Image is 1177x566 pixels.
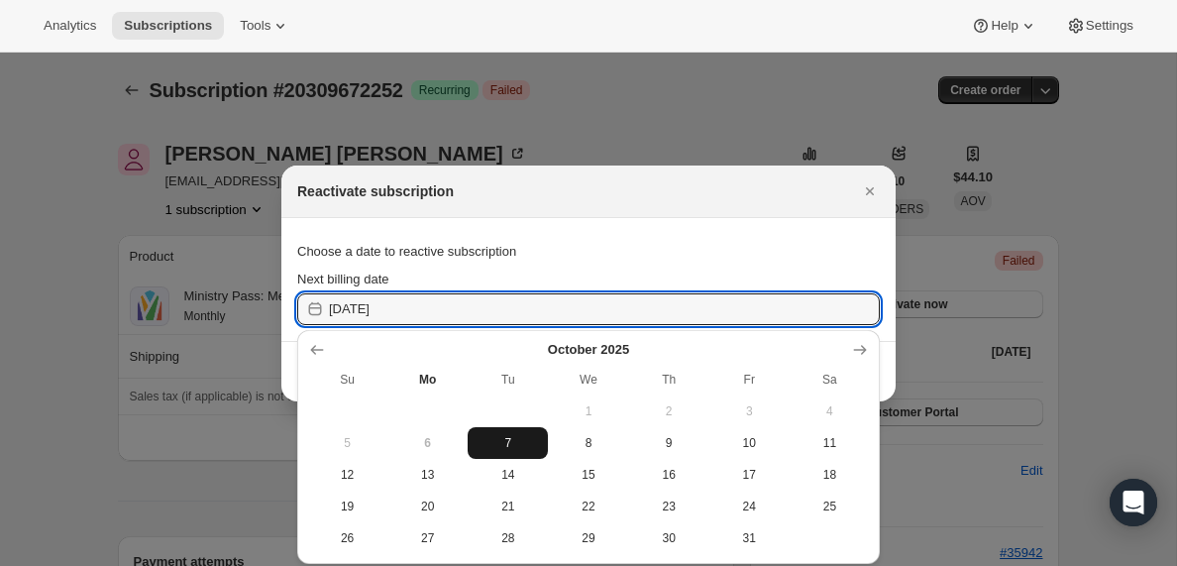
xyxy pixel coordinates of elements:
th: Wednesday [548,364,628,396]
span: 2 [637,403,701,419]
span: 6 [395,435,460,451]
span: 19 [315,499,379,514]
span: 16 [637,467,701,483]
button: Friday October 10 2025 [709,427,790,459]
span: 31 [717,530,782,546]
button: Sunday October 12 2025 [307,459,387,491]
button: Thursday October 9 2025 [629,427,709,459]
button: Today Monday October 6 2025 [387,427,468,459]
span: 27 [395,530,460,546]
span: 10 [717,435,782,451]
span: 8 [556,435,620,451]
button: Help [959,12,1049,40]
button: Friday October 17 2025 [709,459,790,491]
div: Choose a date to reactive subscription [297,234,880,270]
span: 23 [637,499,701,514]
span: 30 [637,530,701,546]
button: Monday October 27 2025 [387,522,468,554]
button: Subscriptions [112,12,224,40]
th: Tuesday [468,364,548,396]
span: 21 [476,499,540,514]
span: Analytics [44,18,96,34]
button: Show previous month, September 2025 [303,336,331,364]
span: Sa [798,372,862,388]
span: 18 [798,467,862,483]
span: Th [637,372,701,388]
button: Thursday October 2 2025 [629,396,709,427]
span: 17 [717,467,782,483]
span: 5 [315,435,379,451]
span: Next billing date [297,272,389,286]
span: 11 [798,435,862,451]
span: Su [315,372,379,388]
div: Open Intercom Messenger [1110,479,1157,526]
button: Monday October 13 2025 [387,459,468,491]
button: Wednesday October 8 2025 [548,427,628,459]
button: Saturday October 18 2025 [790,459,870,491]
span: 22 [556,499,620,514]
button: Saturday October 4 2025 [790,396,870,427]
span: 4 [798,403,862,419]
span: 15 [556,467,620,483]
button: Wednesday October 22 2025 [548,491,628,522]
th: Monday [387,364,468,396]
button: Thursday October 16 2025 [629,459,709,491]
button: Thursday October 23 2025 [629,491,709,522]
button: Analytics [32,12,108,40]
button: Wednesday October 1 2025 [548,396,628,427]
button: Saturday October 25 2025 [790,491,870,522]
h2: Reactivate subscription [297,181,454,201]
span: Fr [717,372,782,388]
span: 13 [395,467,460,483]
span: 25 [798,499,862,514]
button: Tuesday October 14 2025 [468,459,548,491]
button: Friday October 3 2025 [709,396,790,427]
th: Thursday [629,364,709,396]
button: Sunday October 26 2025 [307,522,387,554]
button: Monday October 20 2025 [387,491,468,522]
button: Friday October 31 2025 [709,522,790,554]
span: 9 [637,435,701,451]
span: Subscriptions [124,18,212,34]
span: 7 [476,435,540,451]
span: Mo [395,372,460,388]
span: 12 [315,467,379,483]
button: Friday October 24 2025 [709,491,790,522]
span: Tu [476,372,540,388]
button: Saturday October 11 2025 [790,427,870,459]
button: Wednesday October 15 2025 [548,459,628,491]
span: Settings [1086,18,1133,34]
th: Friday [709,364,790,396]
button: Sunday October 19 2025 [307,491,387,522]
span: We [556,372,620,388]
button: Tuesday October 21 2025 [468,491,548,522]
span: Help [991,18,1017,34]
button: Tools [228,12,302,40]
button: Thursday October 30 2025 [629,522,709,554]
button: Sunday October 5 2025 [307,427,387,459]
span: 3 [717,403,782,419]
span: 14 [476,467,540,483]
button: Close [856,177,884,205]
span: 28 [476,530,540,546]
span: 29 [556,530,620,546]
span: Tools [240,18,270,34]
button: Settings [1054,12,1145,40]
button: Tuesday October 28 2025 [468,522,548,554]
button: Wednesday October 29 2025 [548,522,628,554]
span: 20 [395,499,460,514]
span: 24 [717,499,782,514]
span: 1 [556,403,620,419]
span: 26 [315,530,379,546]
th: Saturday [790,364,870,396]
button: Tuesday October 7 2025 [468,427,548,459]
th: Sunday [307,364,387,396]
button: Show next month, November 2025 [846,336,874,364]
